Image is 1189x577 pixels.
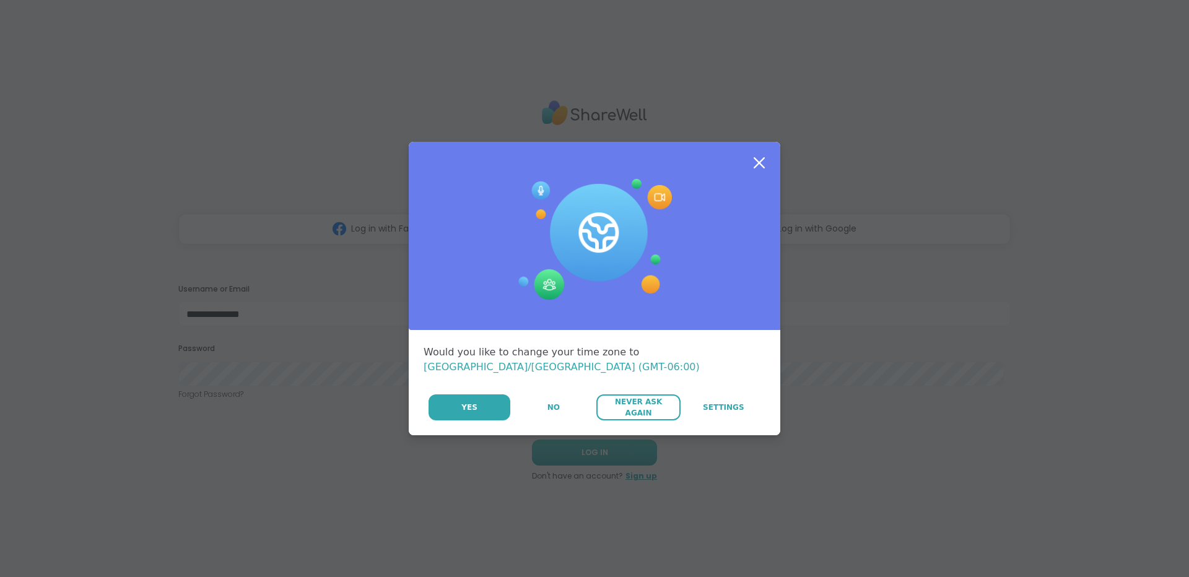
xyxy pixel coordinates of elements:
[461,402,477,413] span: Yes
[512,394,595,420] button: No
[424,361,700,373] span: [GEOGRAPHIC_DATA]/[GEOGRAPHIC_DATA] (GMT-06:00)
[682,394,765,420] a: Settings
[429,394,510,420] button: Yes
[703,402,744,413] span: Settings
[603,396,674,419] span: Never Ask Again
[596,394,680,420] button: Never Ask Again
[517,179,672,300] img: Session Experience
[424,345,765,375] div: Would you like to change your time zone to
[547,402,560,413] span: No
